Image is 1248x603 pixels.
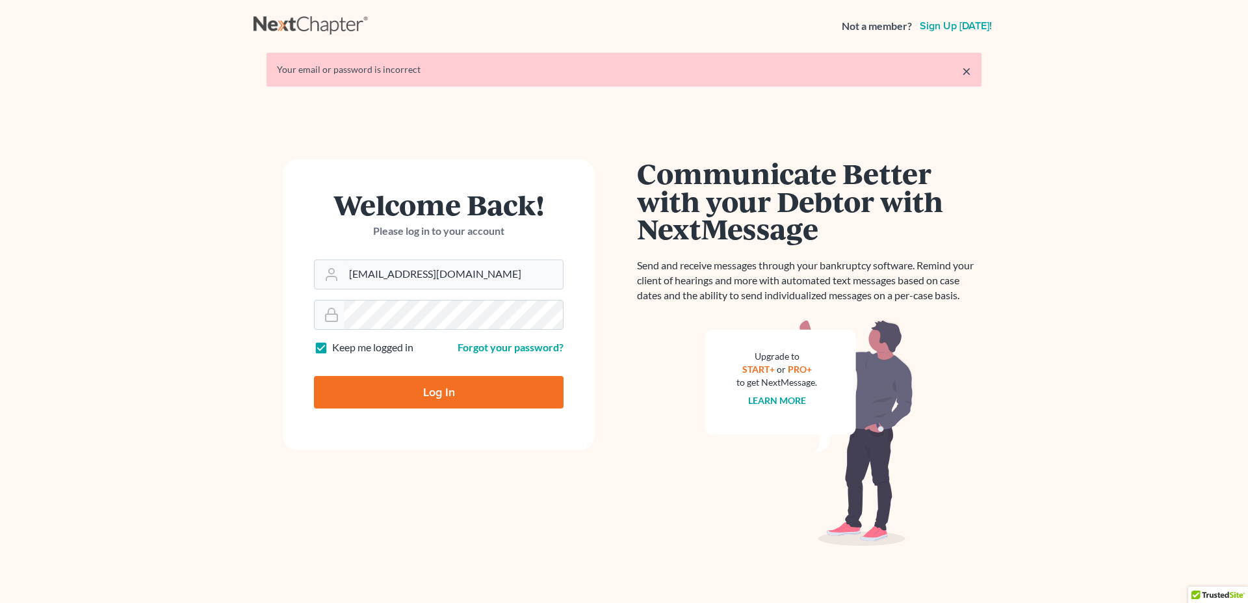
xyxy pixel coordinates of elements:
[788,364,812,375] a: PRO+
[705,319,913,546] img: nextmessage_bg-59042aed3d76b12b5cd301f8e5b87938c9018125f34e5fa2b7a6b67550977c72.svg
[736,350,817,363] div: Upgrade to
[748,395,806,406] a: Learn more
[637,159,981,243] h1: Communicate Better with your Debtor with NextMessage
[842,19,912,34] strong: Not a member?
[277,63,971,76] div: Your email or password is incorrect
[314,191,564,219] h1: Welcome Back!
[637,258,981,303] p: Send and receive messages through your bankruptcy software. Remind your client of hearings and mo...
[314,224,564,239] p: Please log in to your account
[332,340,413,355] label: Keep me logged in
[777,364,786,375] span: or
[742,364,775,375] a: START+
[344,260,563,289] input: Email Address
[962,63,971,79] a: ×
[917,21,994,31] a: Sign up [DATE]!
[736,376,817,389] div: to get NextMessage.
[458,341,564,353] a: Forgot your password?
[314,376,564,409] input: Log In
